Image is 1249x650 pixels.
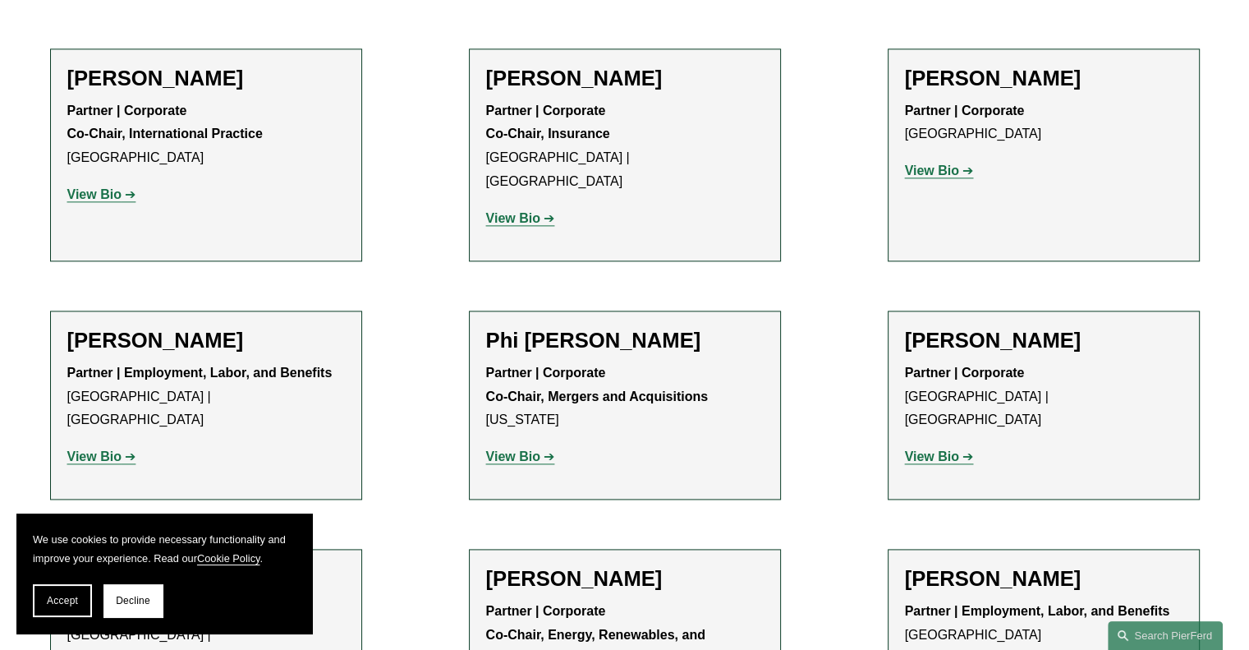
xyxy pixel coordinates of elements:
[197,552,260,565] a: Cookie Policy
[905,66,1182,91] h2: [PERSON_NAME]
[103,584,163,617] button: Decline
[905,449,974,463] a: View Bio
[67,104,187,118] strong: Partner | Corporate
[33,530,296,568] p: We use cookies to provide necessary functionality and improve your experience. Read our .
[116,595,150,606] span: Decline
[486,566,764,592] h2: [PERSON_NAME]
[16,514,312,634] section: Cookie banner
[905,328,1182,353] h2: [PERSON_NAME]
[486,328,764,353] h2: Phi [PERSON_NAME]
[486,449,555,463] a: View Bio
[486,127,610,141] strong: Co-Chair, Insurance
[67,187,136,201] a: View Bio
[67,366,333,380] strong: Partner | Employment, Labor, and Benefits
[486,604,606,618] strong: Partner | Corporate
[905,99,1182,147] p: [GEOGRAPHIC_DATA]
[905,600,1182,648] p: [GEOGRAPHIC_DATA]
[67,187,122,201] strong: View Bio
[33,584,92,617] button: Accept
[486,366,606,380] strong: Partner | Corporate
[905,604,1170,618] strong: Partner | Employment, Labor, and Benefits
[905,362,1182,432] p: [GEOGRAPHIC_DATA] | [GEOGRAPHIC_DATA]
[1108,621,1223,650] a: Search this site
[905,164,974,177] a: View Bio
[486,362,764,432] p: [US_STATE]
[67,328,345,353] h2: [PERSON_NAME]
[905,366,1025,380] strong: Partner | Corporate
[486,66,764,91] h2: [PERSON_NAME]
[905,566,1182,592] h2: [PERSON_NAME]
[486,390,709,403] strong: Co-Chair, Mergers and Acquisitions
[67,66,345,91] h2: [PERSON_NAME]
[486,104,606,118] strong: Partner | Corporate
[67,362,345,432] p: [GEOGRAPHIC_DATA] | [GEOGRAPHIC_DATA]
[486,449,540,463] strong: View Bio
[486,99,764,194] p: [GEOGRAPHIC_DATA] | [GEOGRAPHIC_DATA]
[486,211,555,225] a: View Bio
[67,449,136,463] a: View Bio
[486,211,540,225] strong: View Bio
[905,449,959,463] strong: View Bio
[905,164,959,177] strong: View Bio
[67,99,345,170] p: [GEOGRAPHIC_DATA]
[47,595,78,606] span: Accept
[905,104,1025,118] strong: Partner | Corporate
[67,127,263,141] strong: Co-Chair, International Practice
[67,449,122,463] strong: View Bio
